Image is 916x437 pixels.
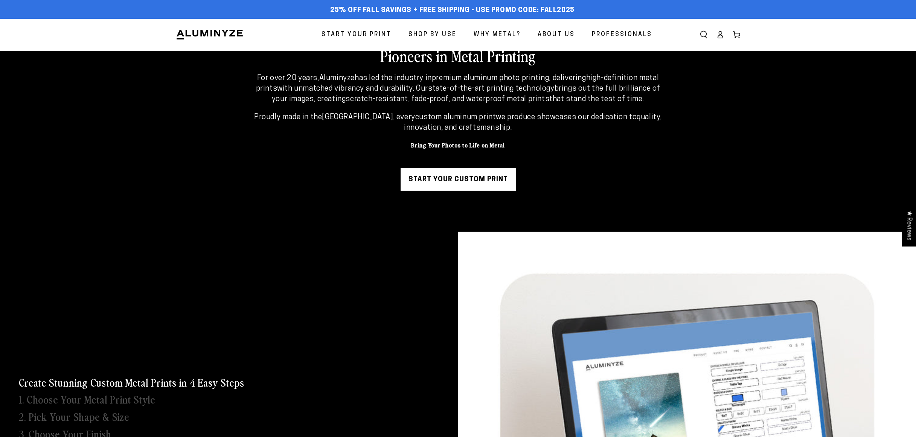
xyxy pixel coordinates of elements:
[213,46,703,65] h2: Pioneers in Metal Printing
[432,74,549,82] strong: premium aluminum photo printing
[19,375,244,389] h3: Create Stunning Custom Metal Prints in 4 Easy Steps
[19,410,129,423] h3: 2. Pick Your Shape & Size
[346,96,549,103] strong: scratch-resistant, fade-proof, and waterproof metal prints
[322,29,392,40] span: Start Your Print
[250,73,666,105] p: For over 20 years, has led the industry in , delivering with unmatched vibrancy and durability. O...
[250,112,666,133] p: Proudly made in the , every we produce showcases our dedication to .
[415,114,496,121] strong: custom aluminum print
[411,141,505,149] strong: Bring Your Photos to Life on Metal
[330,6,575,15] span: 25% off FALL Savings + Free Shipping - Use Promo Code: FALL2025
[474,29,521,40] span: Why Metal?
[322,114,393,121] strong: [GEOGRAPHIC_DATA]
[902,205,916,246] div: Click to open Judge.me floating reviews tab
[408,29,457,40] span: Shop By Use
[428,85,555,93] strong: state-of-the-art printing technology
[468,25,526,45] a: Why Metal?
[532,25,581,45] a: About Us
[586,25,658,45] a: Professionals
[592,29,652,40] span: Professionals
[538,29,575,40] span: About Us
[403,25,462,45] a: Shop By Use
[695,26,712,43] summary: Search our site
[19,392,155,406] h3: 1. Choose Your Metal Print Style
[401,168,516,191] a: Start Your Custom Print
[319,74,355,82] strong: Aluminyze
[316,25,397,45] a: Start Your Print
